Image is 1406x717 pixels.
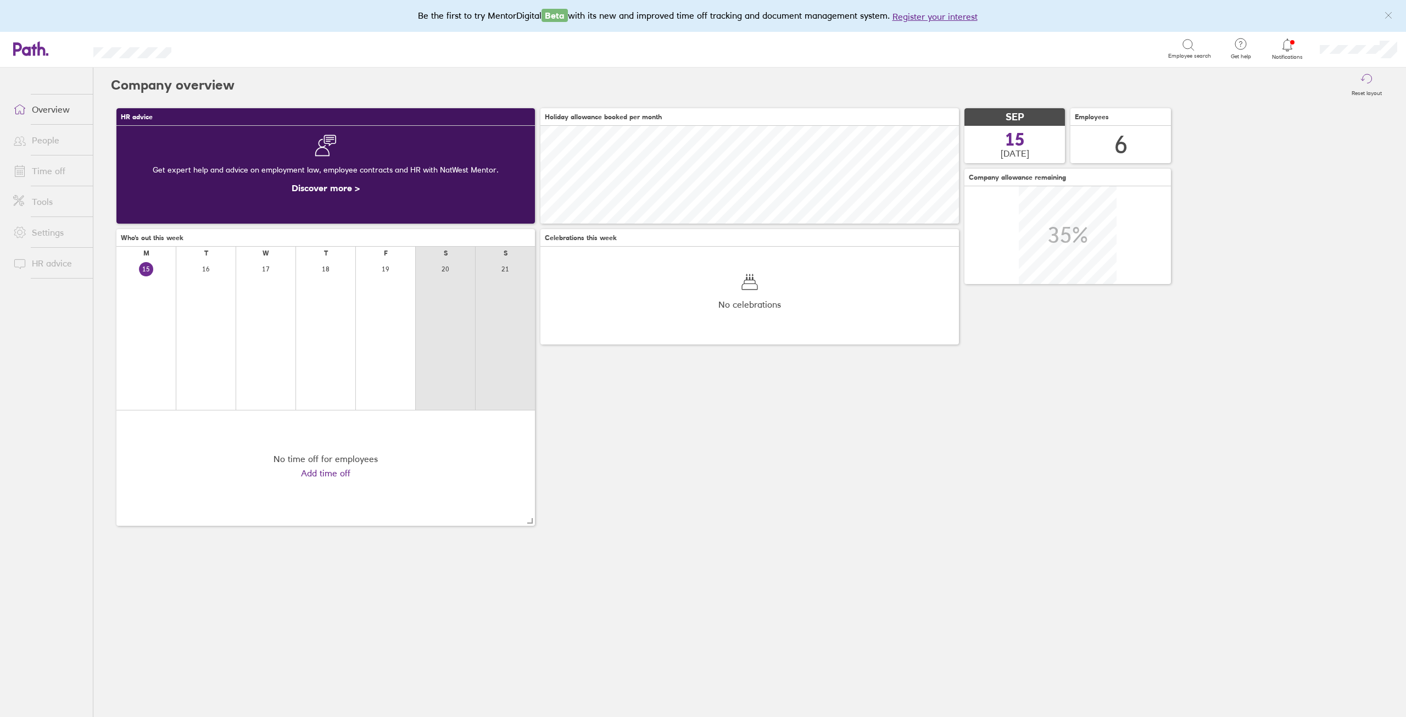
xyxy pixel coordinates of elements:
span: Company allowance remaining [969,174,1066,181]
a: Overview [4,98,93,120]
span: Notifications [1270,54,1305,60]
div: Be the first to try MentorDigital with its new and improved time off tracking and document manage... [418,9,989,23]
a: Notifications [1270,37,1305,60]
div: Search [201,43,229,53]
span: [DATE] [1001,148,1029,158]
h2: Company overview [111,68,235,103]
a: Tools [4,191,93,213]
span: Beta [542,9,568,22]
button: Register your interest [892,10,978,23]
div: T [204,249,208,257]
a: HR advice [4,252,93,274]
a: Add time off [301,468,350,478]
a: Discover more > [292,182,360,193]
div: 6 [1114,131,1128,159]
label: Reset layout [1345,87,1388,97]
div: S [504,249,507,257]
span: 15 [1005,131,1025,148]
a: People [4,129,93,151]
span: Celebrations this week [545,234,617,242]
a: Settings [4,221,93,243]
span: HR advice [121,113,153,121]
span: Who's out this week [121,234,183,242]
div: T [324,249,328,257]
span: Employee search [1168,53,1211,59]
span: No celebrations [718,299,781,309]
div: S [444,249,448,257]
a: Time off [4,160,93,182]
div: F [384,249,388,257]
div: Get expert help and advice on employment law, employee contracts and HR with NatWest Mentor. [125,157,526,183]
span: Get help [1223,53,1259,60]
div: No time off for employees [274,454,378,464]
button: Reset layout [1345,68,1388,103]
span: SEP [1006,112,1024,123]
div: M [143,249,149,257]
span: Employees [1075,113,1109,121]
div: W [263,249,269,257]
span: Holiday allowance booked per month [545,113,662,121]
